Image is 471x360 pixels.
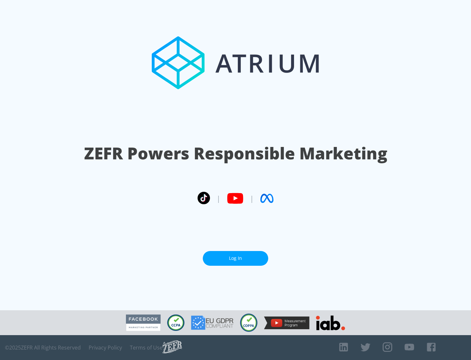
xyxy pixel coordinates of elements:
span: © 2025 ZEFR All Rights Reserved [5,344,81,351]
a: Log In [203,251,268,266]
a: Terms of Use [130,344,163,351]
img: IAB [316,315,345,330]
img: Facebook Marketing Partner [126,315,161,331]
img: YouTube Measurement Program [264,316,309,329]
img: CCPA Compliant [167,315,184,331]
span: | [250,193,254,203]
img: GDPR Compliant [191,315,234,330]
img: COPPA Compliant [240,314,257,332]
h1: ZEFR Powers Responsible Marketing [84,142,387,165]
span: | [217,193,220,203]
a: Privacy Policy [89,344,122,351]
